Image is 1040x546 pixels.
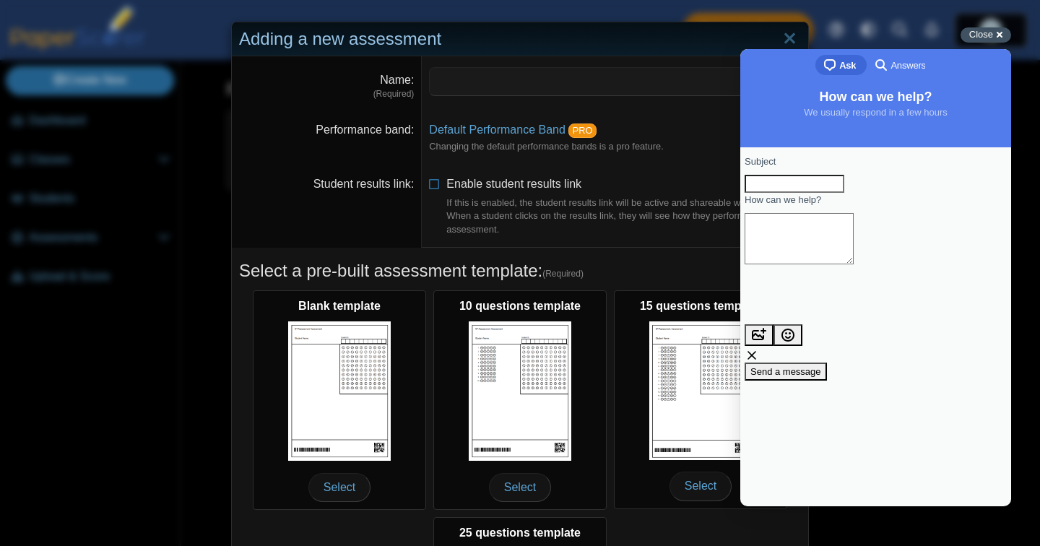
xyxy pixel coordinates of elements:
[429,123,565,136] a: Default Performance Band
[316,123,414,136] label: Performance band
[779,27,801,51] a: Close
[459,526,581,539] b: 25 questions template
[298,300,381,312] b: Blank template
[568,123,597,138] a: PRO
[429,141,663,152] small: Changing the default performance bands is a pro feature.
[313,178,415,190] label: Student results link
[239,88,414,100] dfn: (Required)
[489,473,551,502] span: Select
[542,268,584,280] span: (Required)
[649,321,752,460] img: scan_sheet_15_questions.png
[969,29,993,40] span: Close
[961,27,1011,43] button: Close
[232,22,808,56] div: Adding a new assessment
[308,473,370,502] span: Select
[459,300,581,312] b: 10 questions template
[239,259,801,283] h5: Select a pre-built assessment template:
[469,321,571,461] img: scan_sheet_10_questions.png
[446,196,801,236] div: If this is enabled, the student results link will be active and shareable with students. When a s...
[669,472,732,500] span: Select
[380,74,414,86] label: Name
[640,300,761,312] b: 15 questions template
[446,178,801,236] span: Enable student results link
[288,321,391,461] img: scan_sheet_blank.png
[740,49,1011,506] iframe: To enrich screen reader interactions, please activate Accessibility in Grammarly extension settings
